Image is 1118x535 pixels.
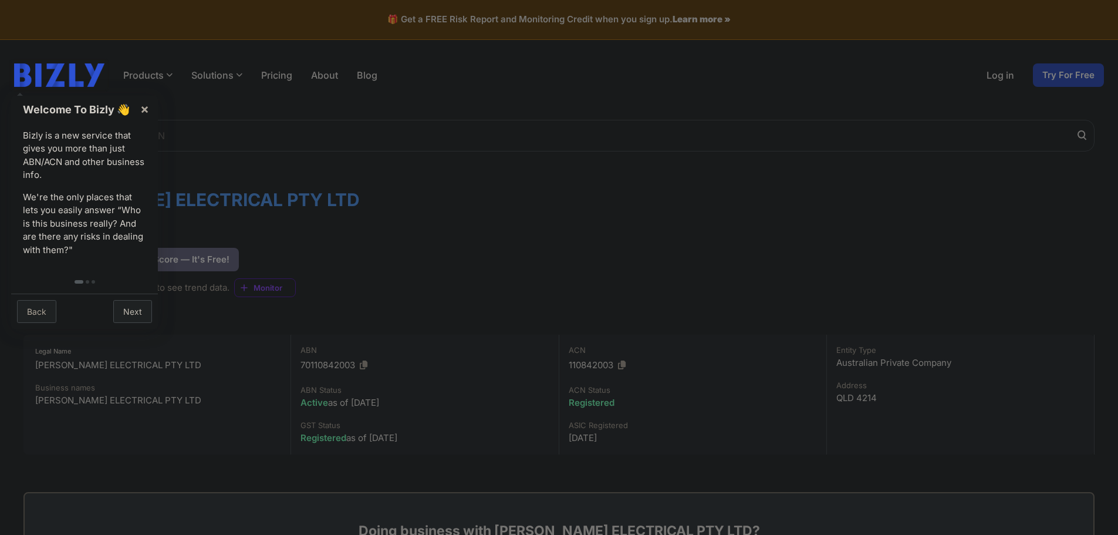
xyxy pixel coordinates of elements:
p: We're the only places that lets you easily answer “Who is this business really? And are there any... [23,191,146,257]
h1: Welcome To Bizly 👋 [23,102,134,117]
a: Next [113,300,152,323]
p: Bizly is a new service that gives you more than just ABN/ACN and other business info. [23,129,146,182]
a: × [131,96,158,122]
a: Back [17,300,56,323]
